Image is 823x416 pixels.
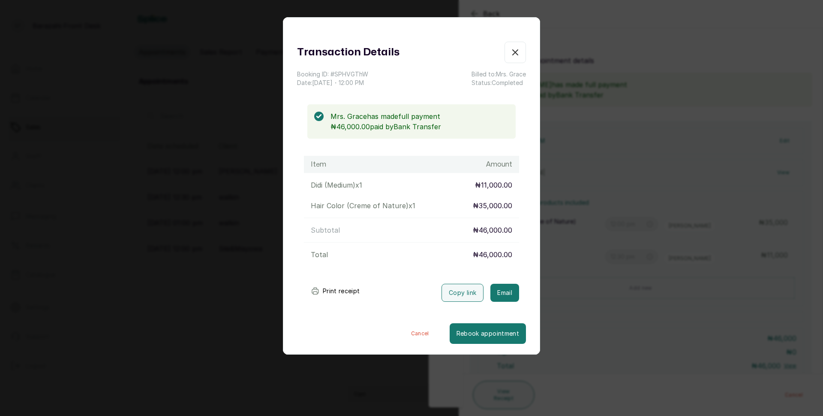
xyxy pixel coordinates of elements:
p: ₦46,000.00 paid by Bank Transfer [330,121,509,132]
p: ₦46,000.00 [473,225,512,235]
p: ₦46,000.00 [473,249,512,260]
button: Copy link [442,284,484,302]
h1: Item [311,159,326,170]
p: Status: Completed [472,79,526,87]
h1: Amount [486,159,512,170]
p: ₦35,000.00 [473,200,512,211]
button: Rebook appointment [450,323,526,344]
p: Billed to: Mrs. Grace [472,70,526,79]
p: ₦11,000.00 [475,180,512,190]
p: Booking ID: # SPHVGThW [297,70,368,79]
button: Email [490,284,519,302]
p: Subtotal [311,225,340,235]
h1: Transaction Details [297,45,399,60]
button: Print receipt [304,282,367,300]
p: Date: [DATE] ・ 12:00 PM [297,79,368,87]
p: Mrs. Grace has made full payment [330,111,509,121]
p: Hair Color (Creme of Nature) x 1 [311,200,415,211]
p: Total [311,249,328,260]
p: Didi (Medium) x 1 [311,180,362,190]
button: Cancel [390,323,450,344]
